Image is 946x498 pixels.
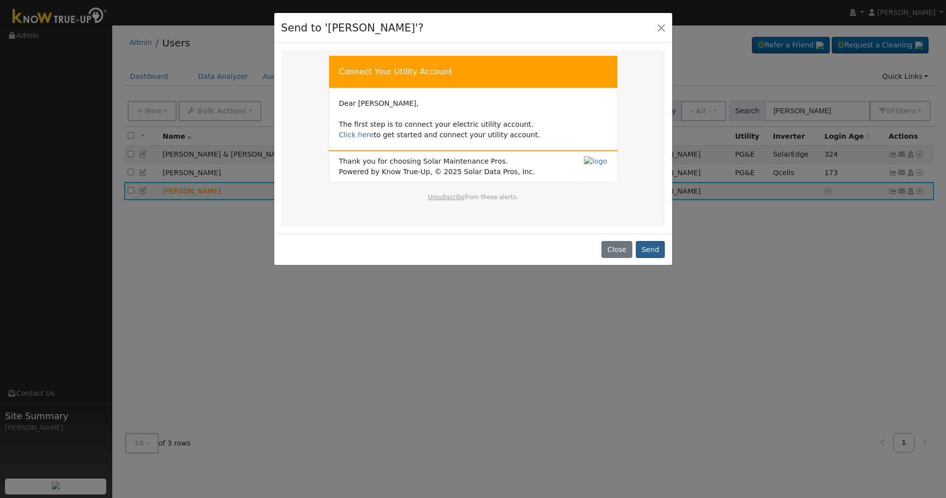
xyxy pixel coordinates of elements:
[339,98,607,140] td: Dear [PERSON_NAME], The first step is to connect your electric utility account. to get started an...
[339,131,374,139] a: Click here
[281,20,424,36] h4: Send to '[PERSON_NAME]'?
[601,241,632,258] button: Close
[654,20,668,34] button: Close
[339,193,608,212] td: from these alerts.
[428,194,465,201] a: Unsubscribe
[339,156,535,177] span: Thank you for choosing Solar Maintenance Pros. Powered by Know True-Up, © 2025 Solar Data Pros, Inc.
[636,241,665,258] button: Send
[584,156,607,167] img: logo
[329,55,617,88] td: Connect Your Utility Account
